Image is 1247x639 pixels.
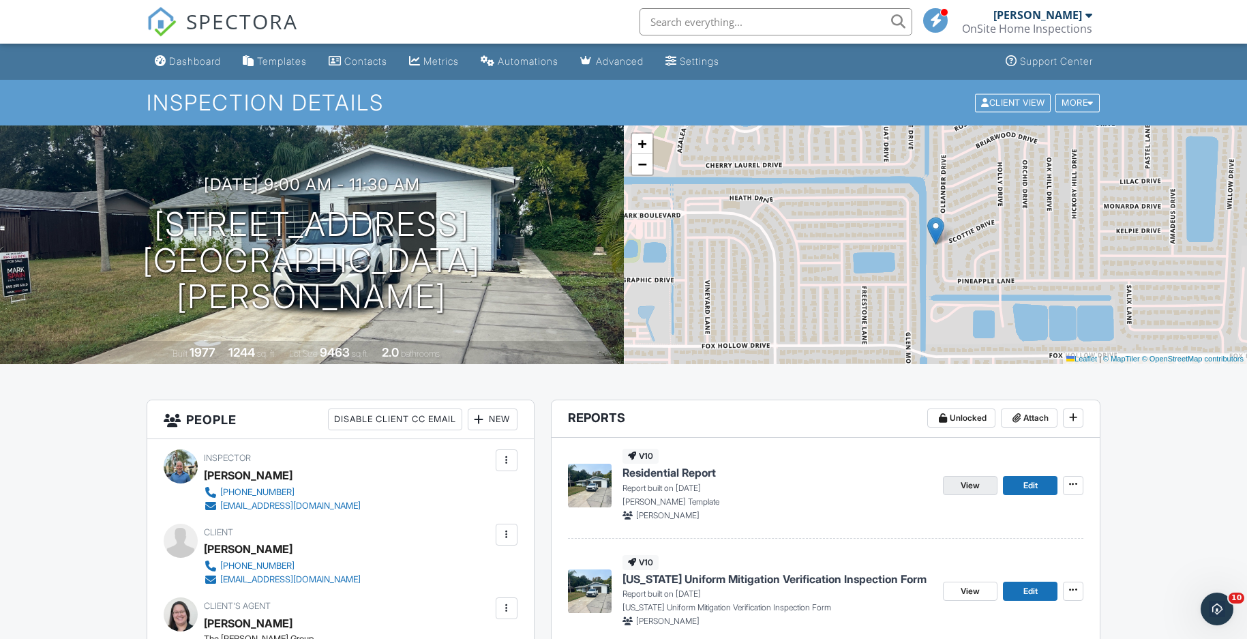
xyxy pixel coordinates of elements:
[975,93,1051,112] div: Client View
[257,55,307,67] div: Templates
[498,55,558,67] div: Automations
[1103,355,1140,363] a: © MapTiler
[640,8,912,35] input: Search everything...
[680,55,719,67] div: Settings
[147,18,298,47] a: SPECTORA
[204,465,292,486] div: [PERSON_NAME]
[220,561,295,571] div: [PHONE_NUMBER]
[220,487,295,498] div: [PHONE_NUMBER]
[475,49,564,74] a: Automations (Basic)
[204,573,361,586] a: [EMAIL_ADDRESS][DOMAIN_NAME]
[204,499,361,513] a: [EMAIL_ADDRESS][DOMAIN_NAME]
[147,91,1101,115] h1: Inspection Details
[1201,593,1233,625] iframe: Intercom live chat
[1066,355,1097,363] a: Leaflet
[328,408,462,430] div: Disable Client CC Email
[632,154,652,175] a: Zoom out
[220,574,361,585] div: [EMAIL_ADDRESS][DOMAIN_NAME]
[632,134,652,154] a: Zoom in
[320,345,350,359] div: 9463
[1229,593,1244,604] span: 10
[993,8,1082,22] div: [PERSON_NAME]
[204,613,292,634] a: [PERSON_NAME]
[1000,49,1098,74] a: Support Center
[147,7,177,37] img: The Best Home Inspection Software - Spectora
[204,175,420,194] h3: [DATE] 9:00 am - 11:30 am
[637,155,646,173] span: −
[927,217,944,245] img: Marker
[401,348,440,359] span: bathrooms
[323,49,393,74] a: Contacts
[204,486,361,499] a: [PHONE_NUMBER]
[637,135,646,152] span: +
[204,539,292,559] div: [PERSON_NAME]
[1099,355,1101,363] span: |
[575,49,649,74] a: Advanced
[220,501,361,511] div: [EMAIL_ADDRESS][DOMAIN_NAME]
[423,55,459,67] div: Metrics
[660,49,725,74] a: Settings
[468,408,517,430] div: New
[596,55,644,67] div: Advanced
[974,97,1054,107] a: Client View
[186,7,298,35] span: SPECTORA
[22,207,602,314] h1: [STREET_ADDRESS] [GEOGRAPHIC_DATA][PERSON_NAME]
[344,55,387,67] div: Contacts
[962,22,1092,35] div: OnSite Home Inspections
[204,601,271,611] span: Client's Agent
[169,55,221,67] div: Dashboard
[1142,355,1244,363] a: © OpenStreetMap contributors
[1055,93,1100,112] div: More
[237,49,312,74] a: Templates
[204,559,361,573] a: [PHONE_NUMBER]
[172,348,187,359] span: Built
[382,345,399,359] div: 2.0
[190,345,215,359] div: 1977
[204,453,251,463] span: Inspector
[147,400,534,439] h3: People
[289,348,318,359] span: Lot Size
[228,345,255,359] div: 1244
[204,527,233,537] span: Client
[1020,55,1093,67] div: Support Center
[352,348,369,359] span: sq.ft.
[149,49,226,74] a: Dashboard
[257,348,276,359] span: sq. ft.
[404,49,464,74] a: Metrics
